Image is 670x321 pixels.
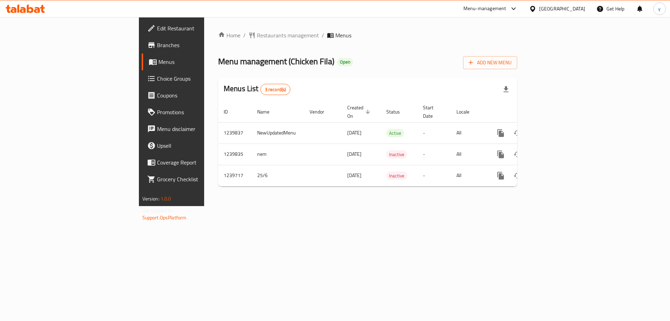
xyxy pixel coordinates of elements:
[347,128,362,137] span: [DATE]
[451,144,487,165] td: All
[248,31,319,39] a: Restaurants management
[142,104,251,121] a: Promotions
[386,172,407,180] div: Inactive
[157,175,245,183] span: Grocery Checklist
[417,122,451,144] td: -
[161,194,171,203] span: 1.0.0
[386,108,409,116] span: Status
[142,37,251,53] a: Branches
[157,74,245,83] span: Choice Groups
[142,121,251,137] a: Menu disclaimer
[157,158,245,167] span: Coverage Report
[335,31,351,39] span: Menus
[158,58,245,66] span: Menus
[386,129,404,137] span: Active
[157,141,245,150] span: Upsell
[658,5,661,13] span: y
[417,144,451,165] td: -
[157,108,245,116] span: Promotions
[142,194,159,203] span: Version:
[252,165,304,186] td: 25/6
[487,101,565,123] th: Actions
[337,58,353,66] div: Open
[257,31,319,39] span: Restaurants management
[386,151,407,159] span: Inactive
[142,53,251,70] a: Menus
[157,91,245,100] span: Coupons
[157,24,245,32] span: Edit Restaurant
[261,86,290,93] span: 3 record(s)
[157,125,245,133] span: Menu disclaimer
[347,171,362,180] span: [DATE]
[509,146,526,163] button: Change Status
[492,125,509,141] button: more
[142,137,251,154] a: Upsell
[142,171,251,188] a: Grocery Checklist
[469,58,512,67] span: Add New Menu
[157,41,245,49] span: Branches
[337,59,353,65] span: Open
[347,103,372,120] span: Created On
[310,108,333,116] span: Vendor
[451,165,487,186] td: All
[498,81,514,98] div: Export file
[539,5,585,13] div: [GEOGRAPHIC_DATA]
[423,103,442,120] span: Start Date
[451,122,487,144] td: All
[463,5,506,13] div: Menu-management
[260,84,291,95] div: Total records count
[386,172,407,180] span: Inactive
[218,53,334,69] span: Menu management ( Chicken Fila )
[142,70,251,87] a: Choice Groups
[142,213,187,222] a: Support.OpsPlatform
[492,146,509,163] button: more
[322,31,324,39] li: /
[463,56,517,69] button: Add New Menu
[142,87,251,104] a: Coupons
[142,154,251,171] a: Coverage Report
[492,167,509,184] button: more
[252,144,304,165] td: nem
[509,167,526,184] button: Change Status
[142,20,251,37] a: Edit Restaurant
[257,108,278,116] span: Name
[218,31,517,39] nav: breadcrumb
[252,122,304,144] td: NewUpdatedMenu
[347,149,362,159] span: [DATE]
[224,108,237,116] span: ID
[417,165,451,186] td: -
[456,108,478,116] span: Locale
[509,125,526,141] button: Change Status
[218,101,565,187] table: enhanced table
[142,206,174,215] span: Get support on:
[224,83,290,95] h2: Menus List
